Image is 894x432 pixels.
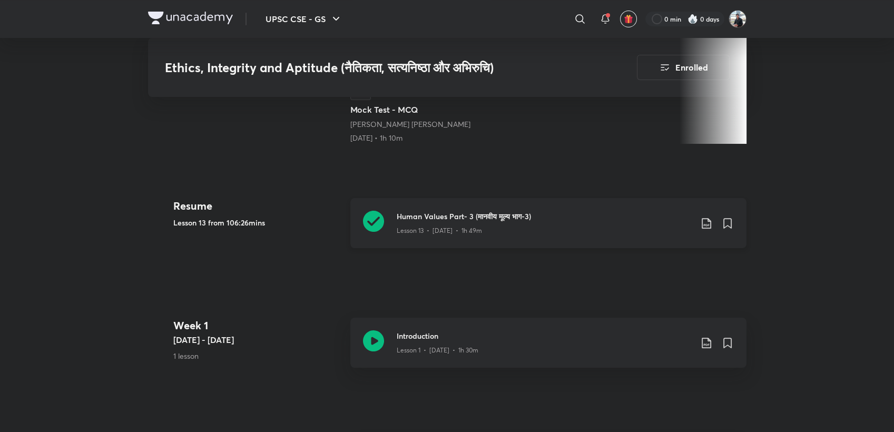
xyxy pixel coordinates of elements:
a: Company Logo [148,12,233,27]
h3: Introduction [397,330,692,341]
p: 1 lesson [173,350,342,361]
p: Lesson 1 • [DATE] • 1h 30m [397,346,478,355]
a: IntroductionLesson 1 • [DATE] • 1h 30m [350,318,746,380]
img: streak [687,14,698,24]
h3: Ethics, Integrity and Aptitude (नैतिकता, सत्यनिष्ठा और अभिरुचि) [165,60,577,75]
h5: [DATE] - [DATE] [173,333,342,346]
a: [PERSON_NAME] [PERSON_NAME] [350,119,470,129]
h4: Week 1 [173,318,342,333]
h3: Human Values Part- 3 (मानवीय मूल्य भाग-3) [397,211,692,222]
img: RS PM [729,10,746,28]
div: 31st Jul • 1h 10m [350,133,494,143]
button: UPSC CSE - GS [259,8,349,30]
img: Company Logo [148,12,233,24]
button: avatar [620,11,637,27]
h5: Mock Test - MCQ [350,103,494,116]
h5: Lesson 13 from 106:26mins [173,217,342,228]
button: Enrolled [637,55,730,80]
p: Lesson 13 • [DATE] • 1h 49m [397,226,482,235]
img: avatar [624,14,633,24]
div: Deepak Kumar Singh [350,119,494,130]
a: Human Values Part- 3 (मानवीय मूल्य भाग-3)Lesson 13 • [DATE] • 1h 49m [350,198,746,261]
h4: Resume [173,198,342,214]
